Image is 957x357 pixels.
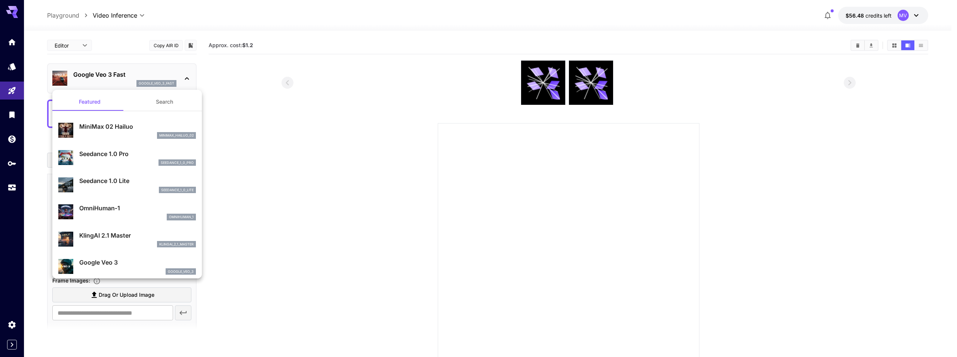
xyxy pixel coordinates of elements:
[52,93,127,111] button: Featured
[79,204,196,213] p: OmniHuman‑1
[79,231,196,240] p: KlingAI 2.1 Master
[161,160,194,165] p: seedance_1_0_pro
[159,242,194,247] p: klingai_2_1_master
[58,228,196,251] div: KlingAI 2.1 Masterklingai_2_1_master
[159,133,194,138] p: minimax_hailuo_02
[58,173,196,196] div: Seedance 1.0 Liteseedance_1_0_lite
[79,176,196,185] p: Seedance 1.0 Lite
[79,149,196,158] p: Seedance 1.0 Pro
[79,122,196,131] p: MiniMax 02 Hailuo
[161,187,194,193] p: seedance_1_0_lite
[58,201,196,223] div: OmniHuman‑1omnihuman_1
[58,255,196,278] div: Google Veo 3google_veo_3
[169,214,194,220] p: omnihuman_1
[127,93,202,111] button: Search
[58,146,196,169] div: Seedance 1.0 Proseedance_1_0_pro
[58,119,196,142] div: MiniMax 02 Hailuominimax_hailuo_02
[79,258,196,267] p: Google Veo 3
[168,269,194,274] p: google_veo_3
